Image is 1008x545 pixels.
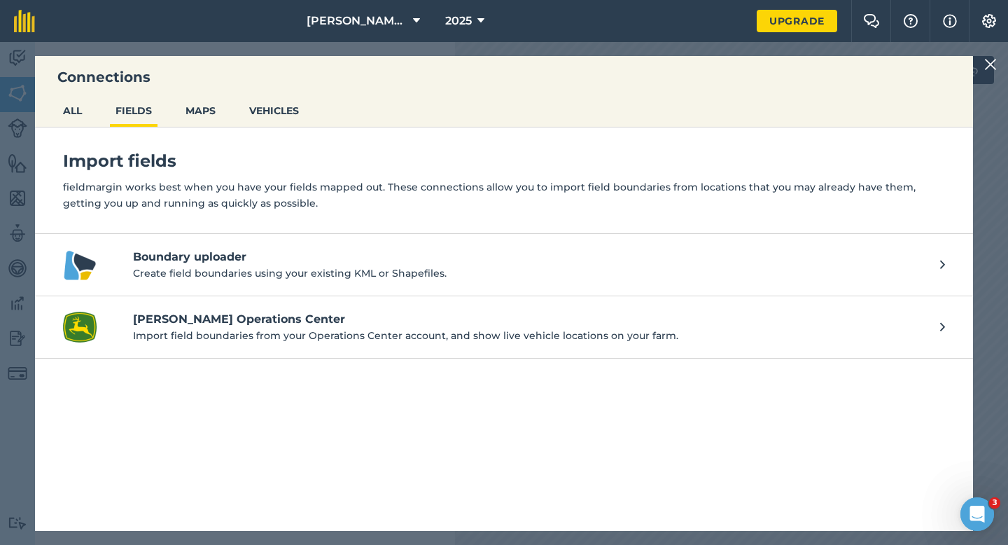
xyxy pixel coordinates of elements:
a: Boundary uploader logoBoundary uploaderCreate field boundaries using your existing KML or Shapefi... [35,234,973,296]
iframe: Intercom live chat [960,497,994,531]
button: FIELDS [110,97,157,124]
h4: Boundary uploader [133,249,926,265]
img: fieldmargin Logo [14,10,35,32]
span: 3 [989,497,1000,509]
h4: Import fields [63,150,945,172]
p: Create field boundaries using your existing KML or Shapefiles. [133,265,926,281]
a: John Deere Operations Center logo[PERSON_NAME] Operations CenterImport field boundaries from your... [35,296,973,359]
button: VEHICLES [244,97,304,124]
img: A question mark icon [902,14,919,28]
span: [PERSON_NAME] & Sons [307,13,407,29]
p: Import field boundaries from your Operations Center account, and show live vehicle locations on y... [133,328,926,343]
img: John Deere Operations Center logo [63,310,97,344]
img: Two speech bubbles overlapping with the left bubble in the forefront [863,14,880,28]
button: MAPS [180,97,221,124]
p: fieldmargin works best when you have your fields mapped out. These connections allow you to impor... [63,179,945,211]
img: A cog icon [981,14,997,28]
button: ALL [57,97,87,124]
h3: Connections [35,67,973,87]
a: Upgrade [757,10,837,32]
img: svg+xml;base64,PHN2ZyB4bWxucz0iaHR0cDovL3d3dy53My5vcmcvMjAwMC9zdmciIHdpZHRoPSIyMiIgaGVpZ2h0PSIzMC... [984,56,997,73]
img: svg+xml;base64,PHN2ZyB4bWxucz0iaHR0cDovL3d3dy53My5vcmcvMjAwMC9zdmciIHdpZHRoPSIxNyIgaGVpZ2h0PSIxNy... [943,13,957,29]
span: 2025 [445,13,472,29]
img: Boundary uploader logo [63,248,97,282]
h4: [PERSON_NAME] Operations Center [133,311,926,328]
